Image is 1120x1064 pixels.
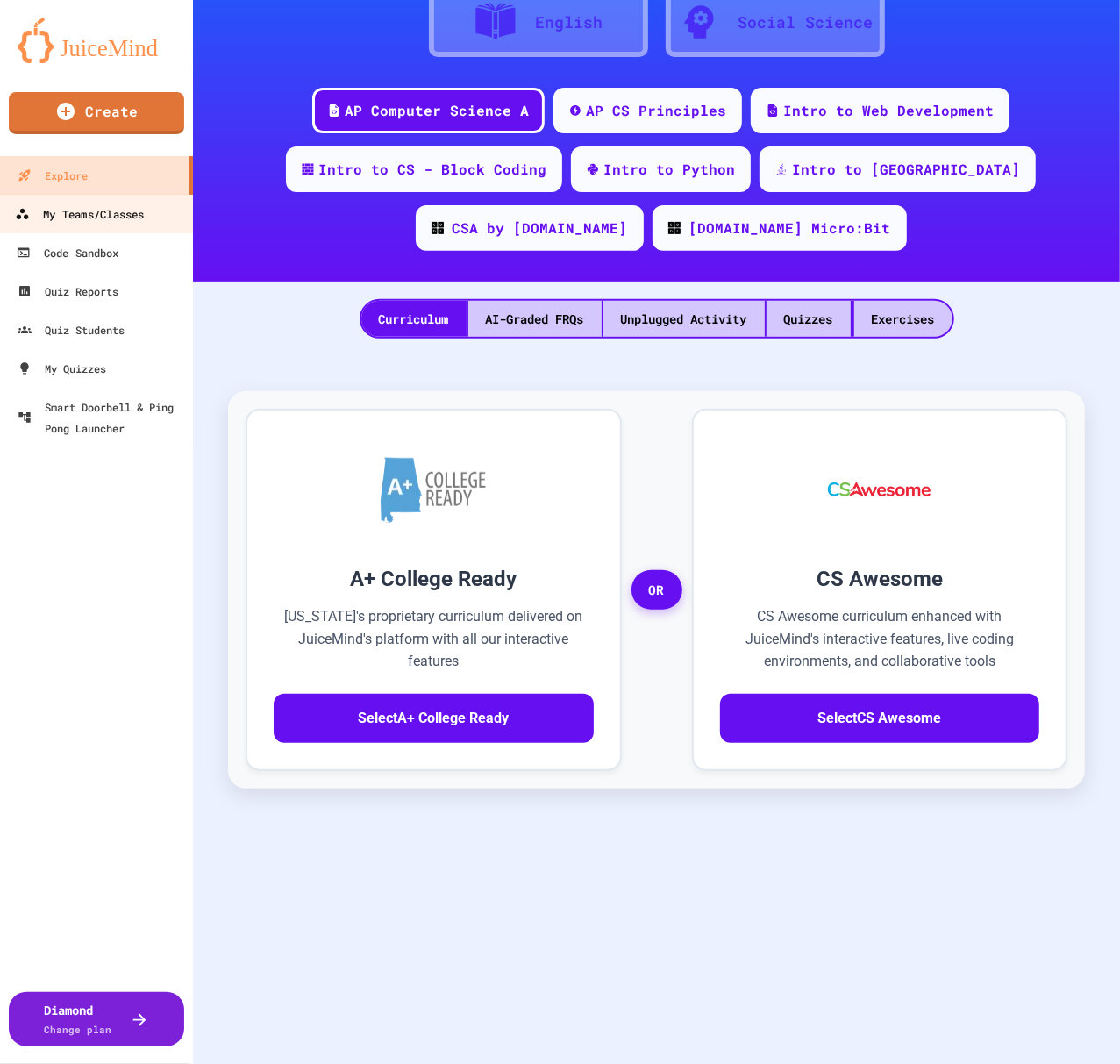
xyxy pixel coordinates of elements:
div: Smart Doorbell & Ping Pong Launcher [18,396,186,439]
div: Quiz Students [18,319,125,340]
p: [US_STATE]'s proprietary curriculum delivered on JuiceMind's platform with all our interactive fe... [274,605,594,673]
p: CS Awesome curriculum enhanced with JuiceMind's interactive features, live coding environments, a... [720,605,1040,673]
div: My Quizzes [18,358,106,379]
div: AI-Graded FRQs [468,301,602,337]
div: Quiz Reports [18,281,118,302]
div: Social Science [738,11,874,34]
div: English [535,11,603,34]
img: CODE_logo_RGB.png [432,222,444,234]
div: Intro to Web Development [783,100,994,121]
div: AP Computer Science A [345,100,529,121]
img: CS Awesome [810,437,948,542]
div: Quizzes [767,301,851,337]
div: Curriculum [361,301,467,337]
div: Unplugged Activity [603,301,765,337]
button: DiamondChange plan [9,992,184,1046]
img: A+ College Ready [381,457,486,523]
h3: A+ College Ready [274,563,594,595]
span: Change plan [45,1023,112,1036]
span: OR [631,570,682,611]
button: SelectA+ College Ready [274,694,594,743]
div: CSA by [DOMAIN_NAME] [453,218,628,239]
div: Intro to CS - Block Coding [318,159,546,180]
div: Explore [18,165,88,186]
div: AP CS Principles [586,100,726,121]
div: Exercises [854,301,952,337]
h3: CS Awesome [720,563,1040,595]
div: My Teams/Classes [15,204,144,225]
img: logo-orange.svg [18,18,175,63]
div: Intro to Python [603,159,735,180]
div: Diamond [45,1001,112,1038]
img: CODE_logo_RGB.png [668,222,681,234]
a: Create [9,92,184,134]
div: [DOMAIN_NAME] Micro:Bit [689,218,891,239]
button: SelectCS Awesome [720,694,1040,743]
div: Code Sandbox [17,242,119,263]
div: Intro to [GEOGRAPHIC_DATA] [792,159,1020,180]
